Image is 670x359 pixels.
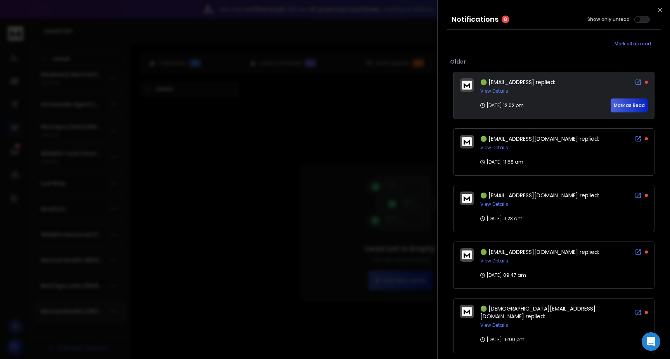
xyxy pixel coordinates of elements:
[605,36,661,52] button: Mark all as read
[480,322,508,328] button: View Details
[642,332,660,351] div: Open Intercom Messenger
[502,16,509,23] span: 8
[480,192,599,199] span: 🟢 [EMAIL_ADDRESS][DOMAIN_NAME] replied:
[480,216,523,222] p: [DATE] 11:23 am
[480,159,523,165] p: [DATE] 11:58 am
[480,305,596,320] span: 🟢 [DEMOGRAPHIC_DATA][EMAIL_ADDRESS][DOMAIN_NAME] replied:
[480,258,508,264] button: View Details
[450,58,658,66] p: Older
[480,337,525,343] p: [DATE] 16:00 pm
[452,14,499,25] h3: Notifications
[480,88,508,94] button: View Details
[462,137,472,146] img: logo
[480,102,524,109] p: [DATE] 12:02 pm
[480,135,599,143] span: 🟢 [EMAIL_ADDRESS][DOMAIN_NAME] replied:
[480,272,526,278] p: [DATE] 09:47 am
[462,81,472,90] img: logo
[480,145,508,151] button: View Details
[462,250,472,259] img: logo
[462,307,472,316] img: logo
[480,201,508,207] button: View Details
[462,194,472,203] img: logo
[615,41,651,47] span: Mark all as read
[480,248,599,256] span: 🟢 [EMAIL_ADDRESS][DOMAIN_NAME] replied:
[611,98,648,112] button: Mark as Read
[480,78,555,86] span: 🟢 [EMAIL_ADDRESS] replied:
[587,16,630,22] label: Show only unread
